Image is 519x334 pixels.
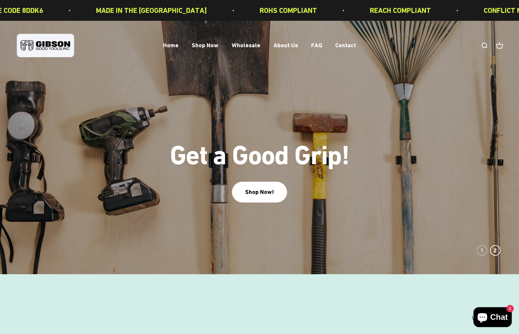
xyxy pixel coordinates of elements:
p: REACH COMPLIANT [369,5,430,16]
a: Wholesale [232,42,260,49]
split-lines: Get a Good Grip! [170,140,349,170]
p: MADE IN THE [GEOGRAPHIC_DATA] [95,5,206,16]
a: FAQ [311,42,322,49]
button: 1 [477,245,487,256]
p: ROHS COMPLIANT [259,5,316,16]
a: Contact [335,42,356,49]
a: About Us [274,42,298,49]
a: Home [163,42,178,49]
button: 2 [490,245,501,256]
inbox-online-store-chat: Shopify online store chat [471,307,514,329]
a: Shop Now [192,42,218,49]
a: Shop Now! [232,182,287,203]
